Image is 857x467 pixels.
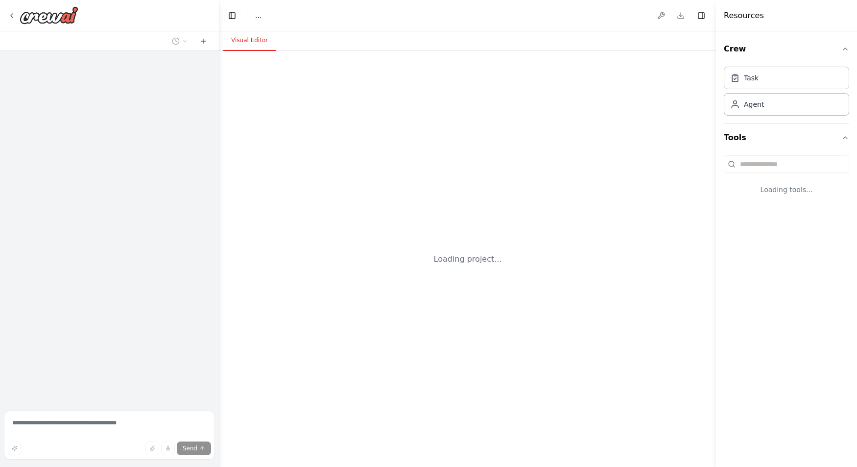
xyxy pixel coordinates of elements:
button: Upload files [145,442,159,455]
div: Crew [724,63,849,123]
div: Task [744,73,759,83]
img: Logo [20,6,78,24]
button: Send [177,442,211,455]
div: Loading project... [434,253,502,265]
h4: Resources [724,10,764,22]
button: Visual Editor [223,30,276,51]
div: Loading tools... [724,177,849,202]
button: Hide left sidebar [225,9,239,23]
button: Click to speak your automation idea [161,442,175,455]
span: Send [183,444,197,452]
button: Tools [724,124,849,151]
button: Switch to previous chat [168,35,191,47]
button: Start a new chat [195,35,211,47]
button: Improve this prompt [8,442,22,455]
button: Crew [724,35,849,63]
div: Agent [744,99,764,109]
nav: breadcrumb [255,11,262,21]
div: Tools [724,151,849,210]
button: Hide right sidebar [694,9,708,23]
span: ... [255,11,262,21]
